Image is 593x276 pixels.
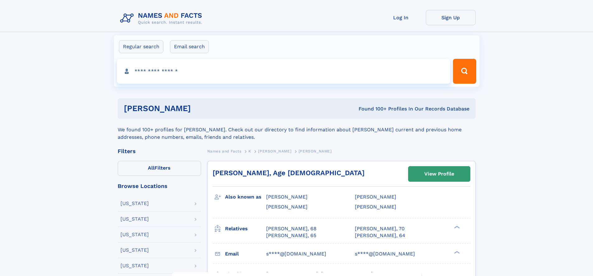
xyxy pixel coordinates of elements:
span: [PERSON_NAME] [266,204,308,210]
label: Filters [118,161,201,176]
a: [PERSON_NAME], 64 [355,232,405,239]
span: [PERSON_NAME] [355,194,396,200]
h3: Also known as [225,192,266,202]
div: [US_STATE] [120,232,149,237]
span: All [148,165,154,171]
span: [PERSON_NAME] [355,204,396,210]
span: K [248,149,251,153]
h1: [PERSON_NAME] [124,105,275,112]
a: Sign Up [426,10,476,25]
div: Filters [118,148,201,154]
span: [PERSON_NAME] [299,149,332,153]
input: search input [117,59,450,84]
img: Logo Names and Facts [118,10,207,27]
h3: Relatives [225,223,266,234]
a: View Profile [408,166,470,181]
a: Log In [376,10,426,25]
div: ❯ [453,225,460,229]
button: Search Button [453,59,476,84]
a: Names and Facts [207,147,242,155]
a: [PERSON_NAME], Age [DEMOGRAPHIC_DATA] [213,169,365,177]
span: [PERSON_NAME] [258,149,291,153]
div: Browse Locations [118,183,201,189]
a: [PERSON_NAME] [258,147,291,155]
div: [US_STATE] [120,201,149,206]
a: [PERSON_NAME], 70 [355,225,405,232]
div: Found 100+ Profiles In Our Records Database [275,105,469,112]
h3: Email [225,249,266,259]
a: [PERSON_NAME], 65 [266,232,316,239]
div: ❯ [453,250,460,254]
span: [PERSON_NAME] [266,194,308,200]
label: Regular search [119,40,163,53]
div: We found 100+ profiles for [PERSON_NAME]. Check out our directory to find information about [PERS... [118,119,476,141]
a: K [248,147,251,155]
div: [US_STATE] [120,217,149,222]
div: [US_STATE] [120,263,149,268]
div: [US_STATE] [120,248,149,253]
label: Email search [170,40,209,53]
a: [PERSON_NAME], 68 [266,225,317,232]
div: View Profile [424,167,454,181]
